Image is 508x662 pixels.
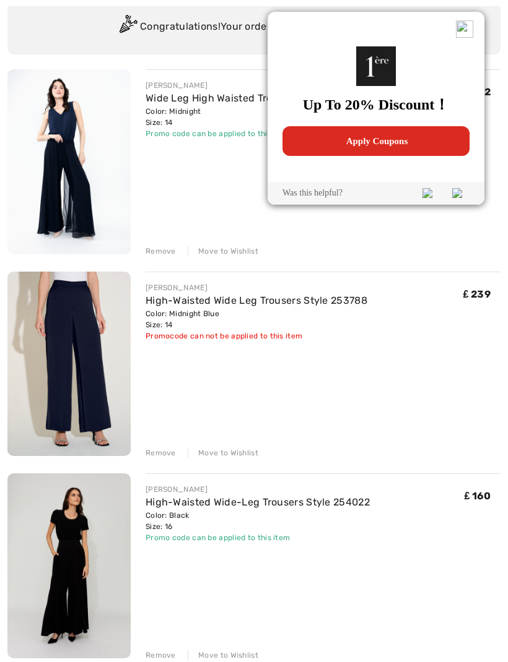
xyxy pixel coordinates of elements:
[188,246,258,257] div: Move to Wishlist
[146,532,370,543] div: Promo code can be applied to this item
[146,246,176,257] div: Remove
[465,490,491,502] span: ₤ 160
[188,447,258,458] div: Move to Wishlist
[146,496,370,508] a: High-Waisted Wide-Leg Trousers Style 254022
[146,106,364,128] div: Color: Midnight Size: 14
[146,128,364,139] div: Promo code can be applied to this item
[115,15,140,40] img: Congratulation2.svg
[146,650,176,661] div: Remove
[188,650,258,661] div: Move to Wishlist
[146,330,367,342] div: Promocode can not be applied to this item
[146,308,367,330] div: Color: Midnight Blue Size: 14
[7,473,131,658] img: High-Waisted Wide-Leg Trousers Style 254022
[146,80,364,91] div: [PERSON_NAME]
[463,288,491,300] span: ₤ 239
[146,92,364,104] a: Wide Leg High Waisted Trousers Style 198256
[146,294,367,306] a: High-Waisted Wide Leg Trousers Style 253788
[146,510,370,532] div: Color: Black Size: 16
[146,484,370,495] div: [PERSON_NAME]
[7,272,131,457] img: High-Waisted Wide Leg Trousers Style 253788
[22,15,486,40] div: Congratulations! Your order will be shipped for FREE!
[146,282,367,293] div: [PERSON_NAME]
[146,447,176,458] div: Remove
[7,69,131,254] img: Wide Leg High Waisted Trousers Style 198256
